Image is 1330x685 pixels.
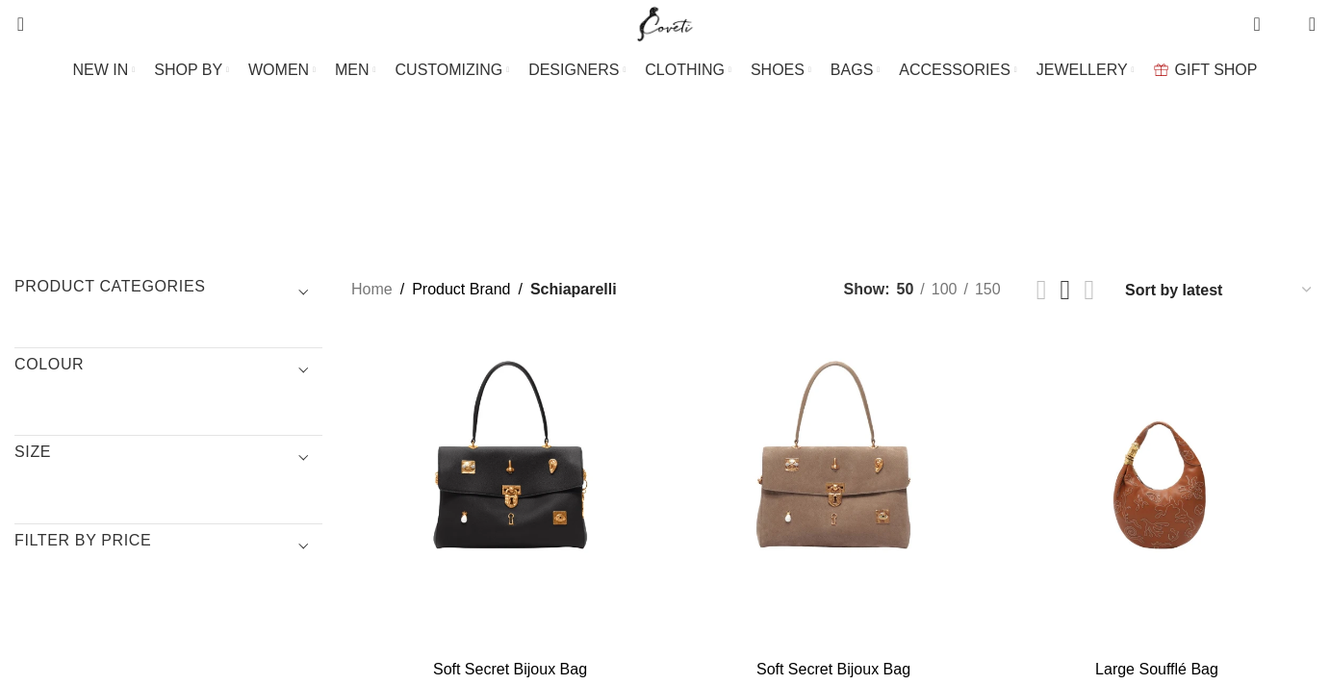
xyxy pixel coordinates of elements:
[1095,661,1218,677] a: Large Soufflé Bag
[1279,19,1293,34] span: 0
[645,51,731,89] a: CLOTHING
[645,61,725,79] span: CLOTHING
[5,51,1325,89] div: Main navigation
[756,661,910,677] a: Soft Secret Bijoux Bag
[1243,5,1269,43] a: 0
[5,5,24,43] a: Search
[831,51,880,89] a: BAGS
[528,61,619,79] span: DESIGNERS
[899,51,1017,89] a: ACCESSORIES
[998,333,1316,650] a: Large Soufflé Bag
[73,51,136,89] a: NEW IN
[248,61,309,79] span: WOMEN
[675,333,992,650] a: Soft Secret Bijoux Bag
[433,661,587,677] a: Soft Secret Bijoux Bag
[351,333,669,650] a: Soft Secret Bijoux Bag
[1275,5,1294,43] div: My Wishlist
[154,51,229,89] a: SHOP BY
[14,354,322,387] h3: COLOUR
[831,61,873,79] span: BAGS
[1036,51,1135,89] a: JEWELLERY
[751,51,811,89] a: SHOES
[154,61,222,79] span: SHOP BY
[751,61,805,79] span: SHOES
[1255,10,1269,24] span: 0
[73,61,129,79] span: NEW IN
[335,51,375,89] a: MEN
[1175,61,1258,79] span: GIFT SHOP
[335,61,370,79] span: MEN
[528,51,626,89] a: DESIGNERS
[1154,63,1168,76] img: GiftBag
[14,530,322,563] h3: Filter by price
[1036,61,1128,79] span: JEWELLERY
[248,51,316,89] a: WOMEN
[396,61,503,79] span: CUSTOMIZING
[899,61,1010,79] span: ACCESSORIES
[14,442,322,474] h3: SIZE
[633,14,698,31] a: Site logo
[1154,51,1258,89] a: GIFT SHOP
[14,276,322,309] h3: Product categories
[396,51,510,89] a: CUSTOMIZING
